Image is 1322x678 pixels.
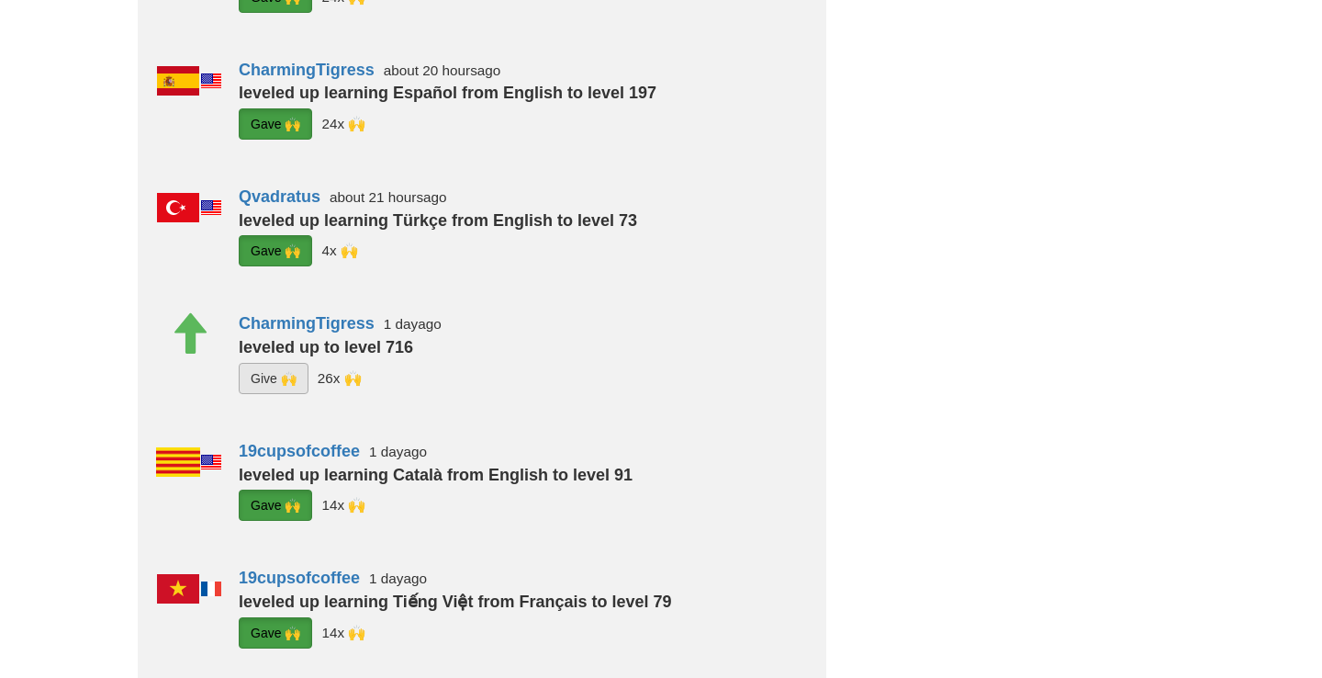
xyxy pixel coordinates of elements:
[239,490,312,521] button: Gave 🙌
[321,497,365,513] small: segfault<br />Qvadratus<br />JioMc<br />Morela<br />superwinston<br />sjfree<br />LuciusVorenusX<...
[239,442,360,460] a: 19cupsofcoffee
[321,243,357,258] small: Earluccio<br />houzuki<br />19cupsofcoffee<br />CharmingTigress
[239,187,320,206] a: Qvadratus
[239,466,633,484] strong: leveled up learning Català from English to level 91
[239,211,637,230] strong: leveled up learning Türkçe from English to level 73
[384,62,501,78] small: about 20 hours ago
[321,624,365,639] small: segfault<br />Qvadratus<br />JioMc<br />superwinston<br />sjfree<br />LuciusVorenusX<br />white_r...
[239,314,375,333] a: CharmingTigress
[321,116,365,131] small: Earluccio<br />houzuki<br />LCStone<br />Koi-Koi<br />Kazuma<br />Jinxxx<br />Hexx_Kitty<br />Esp...
[239,61,375,79] a: CharmingTigress
[239,108,312,140] button: Gave 🙌
[239,363,308,394] button: Give 🙌
[369,571,427,586] small: 1 day ago
[239,84,656,102] strong: leveled up learning Español from English to level 197
[369,444,427,459] small: 1 day ago
[330,189,447,205] small: about 21 hours ago
[239,617,312,649] button: Gave 🙌
[318,370,362,386] small: houzuki<br />LCStone<br />Koi-Koi<br />Kazuma<br />Hexx_Kitty<br />Esperanza.<br />El_Tigre00<br ...
[384,316,442,332] small: 1 day ago
[239,235,312,266] button: Gave 🙌
[239,338,413,356] strong: leveled up to level 716
[239,593,671,611] strong: leveled up learning Tiếng Việt from Français to level 79
[239,569,360,587] a: 19cupsofcoffee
